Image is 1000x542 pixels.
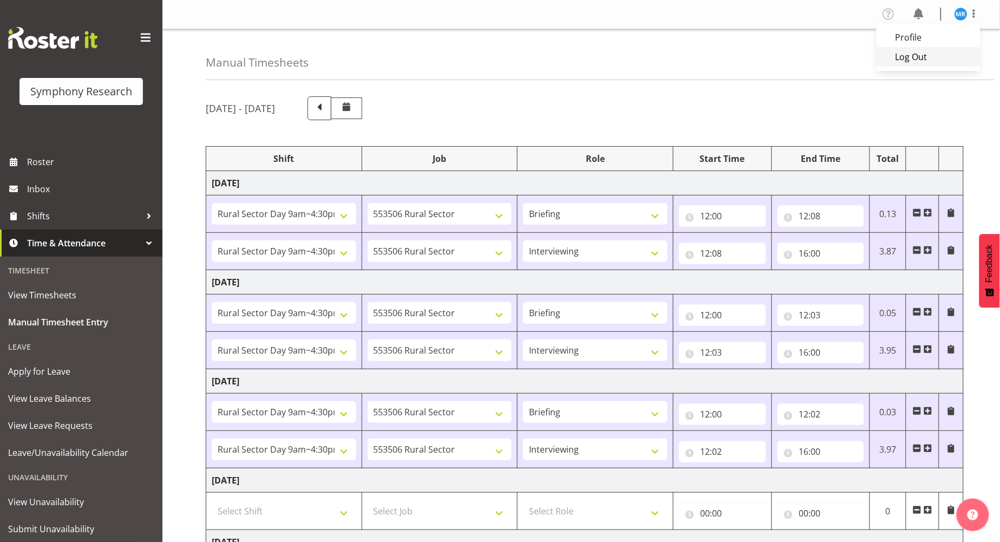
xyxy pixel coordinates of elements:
[8,287,154,303] span: View Timesheets
[679,243,766,264] input: Click to select...
[206,171,964,195] td: [DATE]
[3,259,160,282] div: Timesheet
[777,304,865,326] input: Click to select...
[870,233,906,270] td: 3.87
[523,152,668,165] div: Role
[3,282,160,309] a: View Timesheets
[985,245,995,283] span: Feedback
[870,295,906,332] td: 0.05
[875,152,900,165] div: Total
[877,47,981,67] a: Log Out
[212,152,356,165] div: Shift
[955,8,968,21] img: michael-robinson11856.jpg
[777,205,865,227] input: Click to select...
[3,488,160,515] a: View Unavailability
[8,494,154,510] span: View Unavailability
[679,304,766,326] input: Click to select...
[206,369,964,394] td: [DATE]
[870,493,906,530] td: 0
[3,466,160,488] div: Unavailability
[206,468,964,493] td: [DATE]
[27,208,141,224] span: Shifts
[27,181,157,197] span: Inbox
[870,332,906,369] td: 3.95
[206,102,275,114] h5: [DATE] - [DATE]
[968,510,978,520] img: help-xxl-2.png
[679,205,766,227] input: Click to select...
[30,83,132,100] div: Symphony Research
[777,502,865,524] input: Click to select...
[870,394,906,431] td: 0.03
[27,235,141,251] span: Time & Attendance
[777,152,865,165] div: End Time
[679,342,766,363] input: Click to select...
[8,521,154,537] span: Submit Unavailability
[877,28,981,47] a: Profile
[3,385,160,412] a: View Leave Balances
[3,439,160,466] a: Leave/Unavailability Calendar
[206,270,964,295] td: [DATE]
[870,195,906,233] td: 0.13
[3,309,160,336] a: Manual Timesheet Entry
[777,342,865,363] input: Click to select...
[8,417,154,434] span: View Leave Requests
[679,441,766,462] input: Click to select...
[777,441,865,462] input: Click to select...
[8,390,154,407] span: View Leave Balances
[777,243,865,264] input: Click to select...
[8,314,154,330] span: Manual Timesheet Entry
[679,403,766,425] input: Click to select...
[27,154,157,170] span: Roster
[8,363,154,380] span: Apply for Leave
[8,27,97,49] img: Rosterit website logo
[3,336,160,358] div: Leave
[8,445,154,461] span: Leave/Unavailability Calendar
[979,234,1000,308] button: Feedback - Show survey
[777,403,865,425] input: Click to select...
[3,358,160,385] a: Apply for Leave
[206,56,309,69] h4: Manual Timesheets
[3,412,160,439] a: View Leave Requests
[679,152,766,165] div: Start Time
[368,152,512,165] div: Job
[870,431,906,468] td: 3.97
[679,502,766,524] input: Click to select...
